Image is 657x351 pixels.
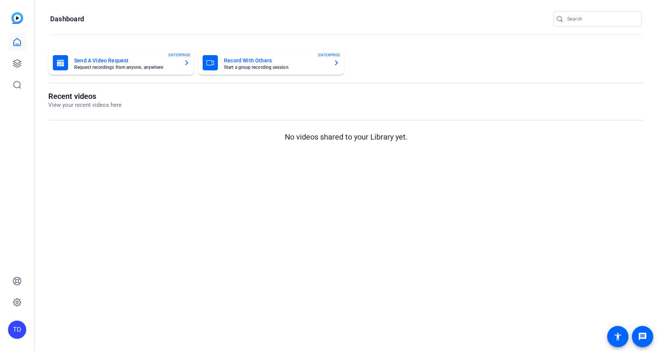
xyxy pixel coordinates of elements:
mat-card-title: Send A Video Request [74,56,178,65]
mat-card-subtitle: Start a group recording session [224,65,327,70]
span: ENTERPRISE [168,52,190,58]
img: blue-gradient.svg [11,12,23,24]
h1: Dashboard [50,14,84,24]
span: ENTERPRISE [318,52,340,58]
div: TD [8,321,26,339]
h1: Recent videos [48,92,122,101]
input: Search [567,14,636,24]
mat-card-title: Record With Others [224,56,327,65]
button: Send A Video RequestRequest recordings from anyone, anywhereENTERPRISE [48,51,194,75]
p: No videos shared to your Library yet. [48,131,644,143]
button: Record With OthersStart a group recording sessionENTERPRISE [198,51,344,75]
p: View your recent videos here [48,101,122,110]
mat-icon: accessibility [613,332,622,341]
mat-card-subtitle: Request recordings from anyone, anywhere [74,65,178,70]
mat-icon: message [638,332,647,341]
